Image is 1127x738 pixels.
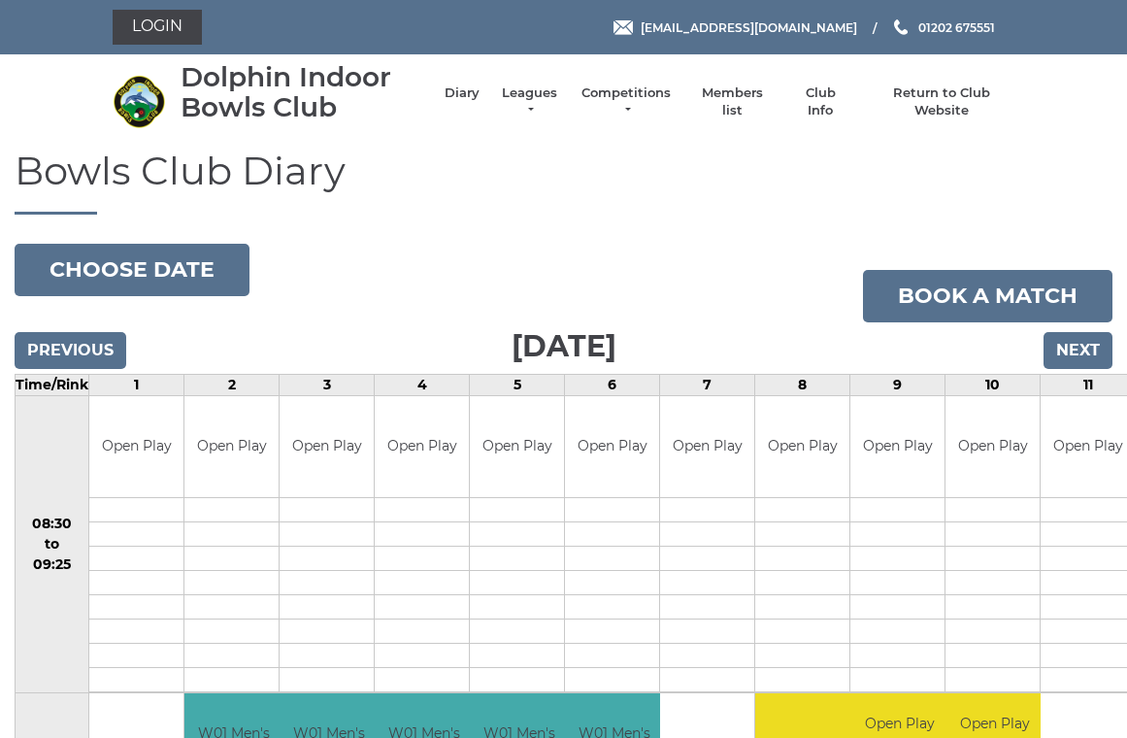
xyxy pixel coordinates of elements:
td: Open Play [470,396,564,498]
td: Open Play [945,396,1040,498]
a: Competitions [580,84,673,119]
td: 4 [375,374,470,395]
td: 1 [89,374,184,395]
div: Dolphin Indoor Bowls Club [181,62,425,122]
td: Time/Rink [16,374,89,395]
a: Return to Club Website [868,84,1014,119]
button: Choose date [15,244,249,296]
td: 7 [660,374,755,395]
img: Email [613,20,633,35]
td: Open Play [89,396,183,498]
td: 08:30 to 09:25 [16,395,89,693]
img: Dolphin Indoor Bowls Club [113,75,166,128]
a: Members list [692,84,773,119]
td: Open Play [755,396,849,498]
td: Open Play [660,396,754,498]
td: Open Play [565,396,659,498]
h1: Bowls Club Diary [15,150,1112,215]
td: 10 [945,374,1041,395]
a: Login [113,10,202,45]
a: Diary [445,84,480,102]
td: Open Play [375,396,469,498]
a: Email [EMAIL_ADDRESS][DOMAIN_NAME] [613,18,857,37]
input: Next [1044,332,1112,369]
td: 6 [565,374,660,395]
td: Open Play [184,396,279,498]
a: Club Info [792,84,848,119]
td: Open Play [280,396,374,498]
a: Phone us 01202 675551 [891,18,995,37]
td: Open Play [850,396,945,498]
input: Previous [15,332,126,369]
td: 8 [755,374,850,395]
td: 3 [280,374,375,395]
td: 9 [850,374,945,395]
span: 01202 675551 [918,19,995,34]
a: Leagues [499,84,560,119]
a: Book a match [863,270,1112,322]
span: [EMAIL_ADDRESS][DOMAIN_NAME] [641,19,857,34]
td: 5 [470,374,565,395]
td: 2 [184,374,280,395]
img: Phone us [894,19,908,35]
